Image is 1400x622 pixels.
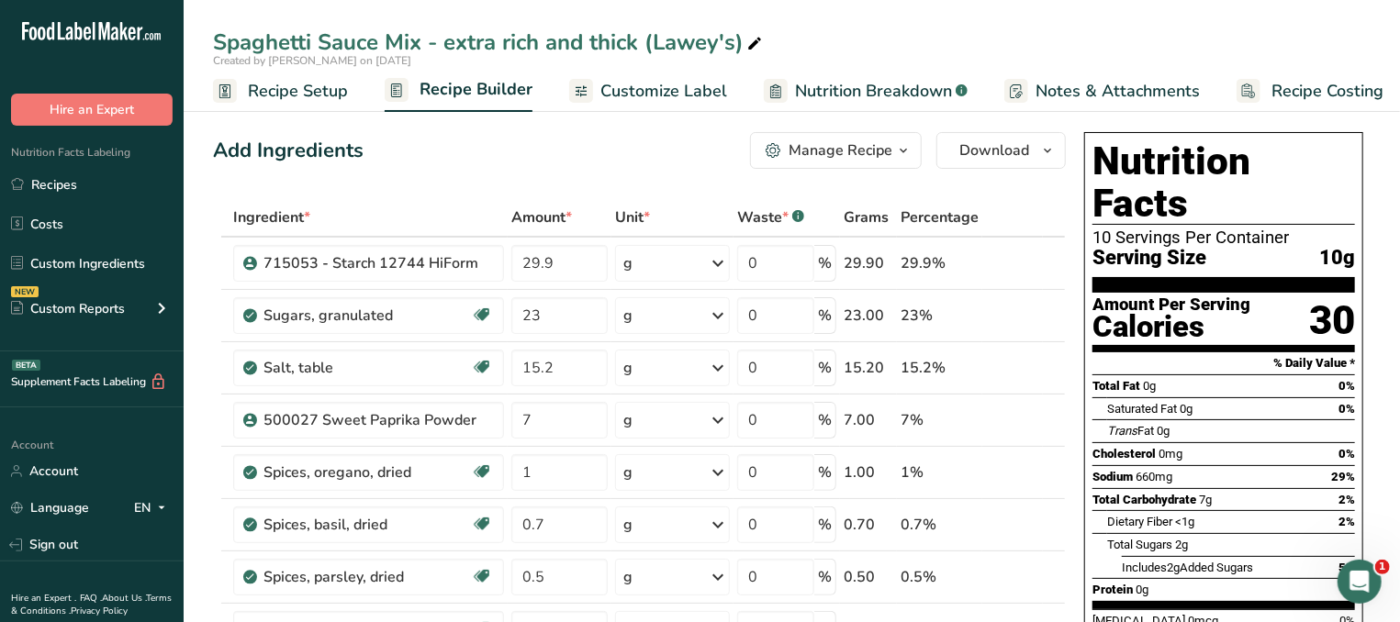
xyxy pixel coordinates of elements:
a: FAQ . [80,592,102,605]
span: Serving Size [1092,247,1206,270]
span: Nutrition Breakdown [795,79,952,104]
section: % Daily Value * [1092,352,1355,374]
span: 0% [1338,402,1355,416]
div: 1% [901,461,979,483]
div: 15.2% [901,357,979,379]
span: Amount [511,206,572,228]
div: BETA [12,360,40,371]
span: Total Sugars [1107,538,1172,551]
span: Includes Added Sugars [1122,561,1253,574]
i: Trans [1107,424,1137,438]
button: Download [936,132,1066,169]
span: 1 [1375,560,1390,574]
div: 500027 Sweet Paprika Powder [263,409,493,431]
span: 0mg [1159,447,1182,461]
div: Spices, basil, dried [263,514,471,536]
span: 2% [1338,515,1355,528]
span: 0g [1143,379,1156,393]
span: Sodium [1092,470,1133,483]
span: Saturated Fat [1107,402,1177,416]
div: g [623,566,633,588]
span: 7g [1199,493,1212,506]
a: Notes & Attachments [1004,71,1200,112]
span: Recipe Costing [1271,79,1383,104]
div: g [623,461,633,483]
span: 2% [1338,493,1355,506]
div: g [623,252,633,274]
div: g [623,305,633,327]
a: Recipe Costing [1237,71,1383,112]
div: 23.00 [844,305,893,327]
span: Notes & Attachments [1036,79,1200,104]
span: Unit [615,206,650,228]
a: Recipe Setup [213,71,348,112]
div: Waste [737,206,804,228]
a: Privacy Policy [71,605,128,617]
div: 10 Servings Per Container [1092,228,1355,247]
div: 23% [901,305,979,327]
a: Terms & Conditions . [11,592,172,617]
div: Spaghetti Sauce Mix - extra rich and thick (Lawey's) [213,26,766,59]
div: EN [134,497,173,519]
div: 7% [901,409,979,431]
div: 29.90 [844,252,893,274]
div: Add Ingredients [213,136,364,166]
span: Download [959,139,1029,161]
a: Language [11,492,89,524]
a: About Us . [102,592,146,605]
span: Recipe Builder [420,77,532,102]
span: Protein [1092,583,1133,596]
span: 10g [1319,247,1355,270]
div: Salt, table [263,357,471,379]
span: 2g [1175,538,1188,551]
span: Total Carbohydrate [1092,493,1196,506]
a: Nutrition Breakdown [764,71,968,112]
span: 660mg [1136,470,1172,483]
iframe: Intercom live chat [1338,560,1382,604]
div: NEW [11,286,39,297]
div: 1.00 [844,461,893,483]
div: Amount Per Serving [1092,296,1250,314]
div: 29.9% [901,252,979,274]
a: Hire an Expert . [11,592,76,605]
span: 0% [1338,447,1355,461]
div: 0.70 [844,514,893,536]
div: 7.00 [844,409,893,431]
span: Recipe Setup [248,79,348,104]
span: 29% [1331,470,1355,483]
span: Total Fat [1092,379,1140,393]
span: Percentage [901,206,979,228]
span: 0g [1136,583,1148,596]
span: 0g [1180,402,1193,416]
div: 0.7% [901,514,979,536]
span: Customize Label [600,79,727,104]
div: Sugars, granulated [263,305,471,327]
div: g [623,409,633,431]
span: Grams [844,206,889,228]
div: 0.5% [901,566,979,588]
div: g [623,514,633,536]
div: Spices, oregano, dried [263,461,471,483]
span: <1g [1175,515,1194,528]
div: g [623,357,633,379]
div: 0.50 [844,566,893,588]
span: 0% [1338,379,1355,393]
div: Calories [1092,314,1250,340]
span: Fat [1107,424,1154,438]
button: Manage Recipe [750,132,922,169]
div: Spices, parsley, dried [263,566,471,588]
div: 715053 - Starch 12744 HiForm [263,252,493,274]
div: 30 [1309,296,1355,345]
a: Recipe Builder [385,69,532,113]
div: Manage Recipe [789,139,892,161]
span: Dietary Fiber [1107,515,1172,528]
div: Custom Reports [11,299,125,318]
div: 15.20 [844,357,893,379]
a: Customize Label [569,71,727,112]
span: Ingredient [233,206,310,228]
h1: Nutrition Facts [1092,140,1355,225]
button: Hire an Expert [11,94,173,126]
span: Cholesterol [1092,447,1156,461]
span: Created by [PERSON_NAME] on [DATE] [213,53,411,68]
span: 2g [1167,561,1180,574]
